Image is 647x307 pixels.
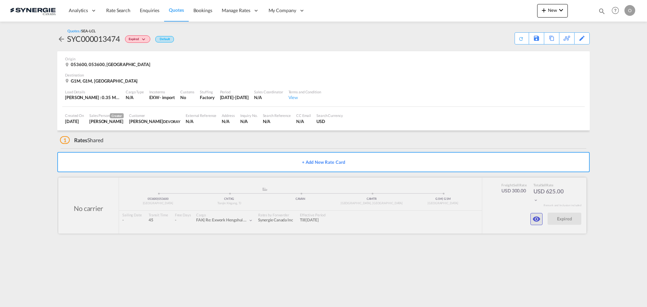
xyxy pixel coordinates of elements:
div: Load Details [65,89,120,94]
md-icon: icon-chevron-down [557,6,565,14]
div: O [624,5,635,16]
div: - import [159,94,175,100]
div: No [180,94,194,100]
span: Enquiries [140,7,159,13]
div: Help [610,5,624,17]
span: 1 [60,136,70,144]
span: My Company [269,7,296,14]
div: N/A [254,94,283,100]
span: Rates [74,137,88,143]
div: icon-arrow-left [57,33,67,44]
span: 053600, 053600, [GEOGRAPHIC_DATA] [71,62,150,67]
div: ETIENNE DUSABLON [129,118,180,124]
div: Created On [65,113,84,118]
span: SEA-LCL [81,29,95,33]
div: N/A [222,118,235,124]
div: Origin [65,56,582,61]
div: EXW [149,94,159,100]
div: Incoterms [149,89,175,94]
div: Quotes /SEA-LCL [67,28,96,33]
div: [PERSON_NAME] : 0.35 MT | Volumetric Wt : 0.75 CBM | Chargeable Wt : 0.75 W/M [65,94,120,100]
span: Analytics [69,7,88,14]
button: icon-eye [530,213,543,225]
span: Bookings [193,7,212,13]
div: USD [316,118,343,124]
div: Default [155,36,174,42]
div: Sales Coordinator [254,89,283,94]
div: Change Status Here [125,35,150,43]
div: Search Reference [263,113,291,118]
div: N/A [240,118,257,124]
md-icon: icon-arrow-left [57,35,65,43]
span: DEVORAY [163,119,180,124]
div: Stuffing [200,89,214,94]
div: G1M, G1M, Canada [65,78,139,84]
div: Factory Stuffing [200,94,214,100]
span: Rate Search [106,7,130,13]
button: icon-plus 400-fgNewicon-chevron-down [537,4,568,18]
div: SYC000013474 [67,33,120,44]
div: Destination [65,72,582,78]
button: + Add New Rate Card [57,152,590,172]
div: icon-magnify [598,7,606,18]
div: External Reference [186,113,216,118]
div: 053600, 053600, China [65,61,152,67]
div: Period [220,89,249,94]
span: Quotes [169,7,184,13]
img: 1f56c880d42311ef80fc7dca854c8e59.png [10,3,56,18]
span: Expired [129,37,141,43]
div: N/A [296,118,311,124]
div: Sales Person [89,113,124,118]
div: N/A [126,94,144,100]
md-icon: icon-eye [532,215,541,223]
md-icon: icon-plus 400-fg [540,6,548,14]
div: Save As Template [529,33,544,44]
div: Rosa Ho [89,118,124,124]
div: Quote PDF is not available at this time [518,33,525,41]
div: Customer [129,113,180,118]
div: Change Status Here [120,33,152,44]
div: View [288,94,321,100]
span: Creator [110,113,124,118]
span: Help [610,5,621,16]
div: N/A [263,118,291,124]
div: Terms and Condition [288,89,321,94]
div: Inquiry No. [240,113,257,118]
div: N/A [186,118,216,124]
div: Cargo Type [126,89,144,94]
span: New [540,7,565,13]
div: Search Currency [316,113,343,118]
div: 31 Jul 2025 [220,94,249,100]
div: Address [222,113,235,118]
div: Customs [180,89,194,94]
md-icon: icon-chevron-down [141,38,149,41]
span: Manage Rates [222,7,250,14]
div: Shared [60,136,103,144]
md-icon: icon-magnify [598,7,606,15]
div: 23 Jul 2025 [65,118,84,124]
div: CC Email [296,113,311,118]
md-icon: icon-refresh [518,36,524,41]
